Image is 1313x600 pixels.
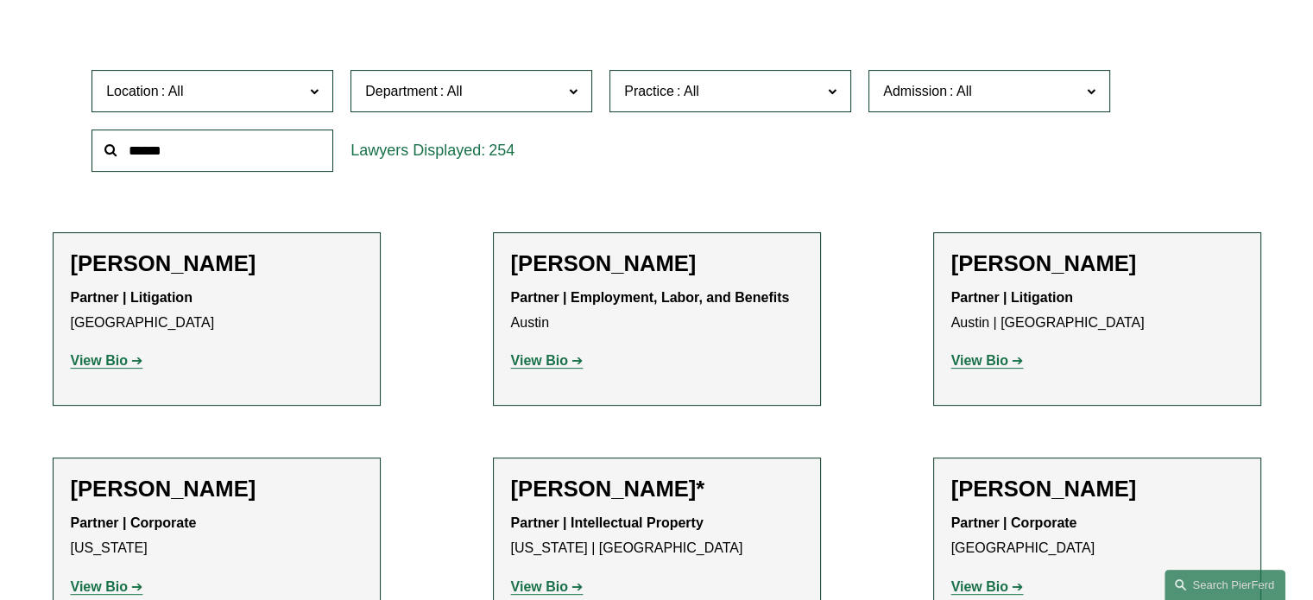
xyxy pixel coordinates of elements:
h2: [PERSON_NAME] [951,250,1243,277]
a: View Bio [71,579,143,594]
span: Location [106,84,159,98]
p: Austin | [GEOGRAPHIC_DATA] [951,286,1243,336]
strong: View Bio [511,579,568,594]
a: Search this site [1165,570,1285,600]
p: [US_STATE] | [GEOGRAPHIC_DATA] [511,511,803,561]
strong: View Bio [951,353,1008,368]
span: Department [365,84,438,98]
strong: Partner | Employment, Labor, and Benefits [511,290,790,305]
h2: [PERSON_NAME] [511,250,803,277]
a: View Bio [951,353,1024,368]
h2: [PERSON_NAME] [951,476,1243,502]
strong: Partner | Corporate [951,515,1077,530]
strong: View Bio [511,353,568,368]
span: 254 [489,142,514,159]
strong: View Bio [71,353,128,368]
p: [GEOGRAPHIC_DATA] [71,286,363,336]
strong: Partner | Litigation [951,290,1073,305]
p: [GEOGRAPHIC_DATA] [951,511,1243,561]
h2: [PERSON_NAME] [71,250,363,277]
h2: [PERSON_NAME]* [511,476,803,502]
strong: Partner | Litigation [71,290,193,305]
a: View Bio [511,579,584,594]
a: View Bio [951,579,1024,594]
p: Austin [511,286,803,336]
h2: [PERSON_NAME] [71,476,363,502]
a: View Bio [511,353,584,368]
strong: Partner | Corporate [71,515,197,530]
span: Practice [624,84,674,98]
strong: Partner | Intellectual Property [511,515,704,530]
span: Admission [883,84,947,98]
a: View Bio [71,353,143,368]
strong: View Bio [951,579,1008,594]
strong: View Bio [71,579,128,594]
p: [US_STATE] [71,511,363,561]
